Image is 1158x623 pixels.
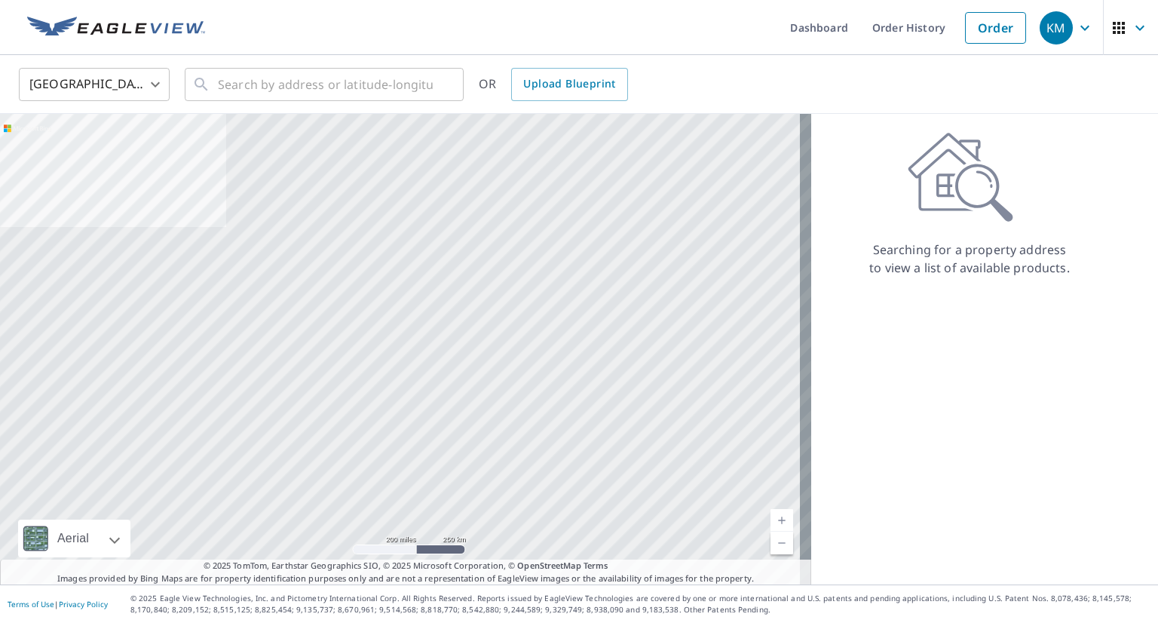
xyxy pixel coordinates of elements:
a: Upload Blueprint [511,68,627,101]
div: Aerial [18,520,130,557]
a: OpenStreetMap [517,560,581,571]
a: Terms of Use [8,599,54,609]
a: Terms [584,560,608,571]
span: © 2025 TomTom, Earthstar Geographics SIO, © 2025 Microsoft Corporation, © [204,560,608,572]
p: Searching for a property address to view a list of available products. [868,241,1071,277]
a: Current Level 5, Zoom Out [770,532,793,554]
div: KM [1040,11,1073,44]
a: Privacy Policy [59,599,108,609]
img: EV Logo [27,17,205,39]
a: Order [965,12,1026,44]
p: | [8,600,108,609]
div: [GEOGRAPHIC_DATA] [19,63,170,106]
div: Aerial [53,520,93,557]
p: © 2025 Eagle View Technologies, Inc. and Pictometry International Corp. All Rights Reserved. Repo... [130,593,1150,615]
span: Upload Blueprint [523,75,615,94]
a: Current Level 5, Zoom In [770,509,793,532]
input: Search by address or latitude-longitude [218,63,433,106]
div: OR [479,68,628,101]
